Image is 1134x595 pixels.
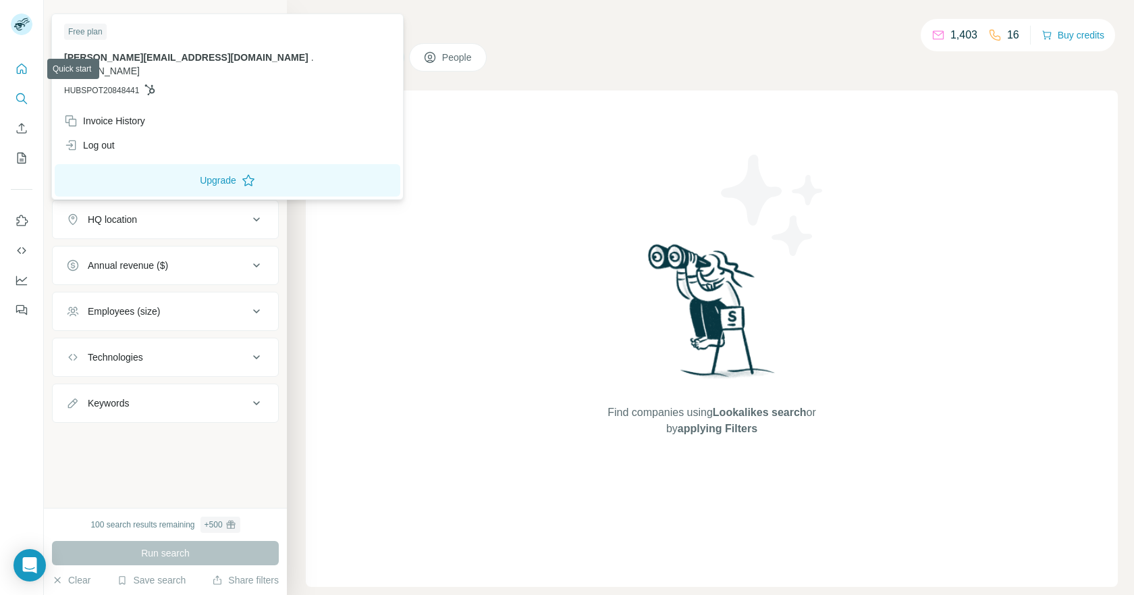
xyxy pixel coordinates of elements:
[1007,27,1019,43] p: 16
[11,238,32,263] button: Use Surfe API
[88,305,160,318] div: Employees (size)
[64,84,139,97] span: HUBSPOT20848441
[603,405,819,437] span: Find companies using or by
[235,8,287,28] button: Hide
[678,423,757,434] span: applying Filters
[205,519,223,531] div: + 500
[11,298,32,322] button: Feedback
[90,517,240,533] div: 100 search results remaining
[11,209,32,233] button: Use Surfe on LinkedIn
[950,27,977,43] p: 1,403
[642,240,782,391] img: Surfe Illustration - Woman searching with binoculars
[212,573,279,587] button: Share filters
[64,114,145,128] div: Invoice History
[53,295,278,328] button: Employees (size)
[11,146,32,170] button: My lists
[64,138,115,152] div: Log out
[52,573,90,587] button: Clear
[117,573,186,587] button: Save search
[53,249,278,282] button: Annual revenue ($)
[13,549,46,581] div: Open Intercom Messenger
[11,57,32,81] button: Quick start
[311,52,314,63] span: .
[52,12,94,24] div: New search
[64,24,107,40] div: Free plan
[306,16,1118,35] h4: Search
[53,203,278,236] button: HQ location
[11,268,32,292] button: Dashboard
[53,387,278,419] button: Keywords
[88,213,137,226] div: HQ location
[11,116,32,140] button: Enrich CSV
[11,86,32,111] button: Search
[1042,26,1104,45] button: Buy credits
[88,396,129,410] div: Keywords
[712,145,834,266] img: Surfe Illustration - Stars
[88,259,168,272] div: Annual revenue ($)
[53,341,278,373] button: Technologies
[442,51,473,64] span: People
[55,164,400,197] button: Upgrade
[713,407,807,418] span: Lookalikes search
[11,14,32,35] img: Avatar
[64,52,308,63] span: [PERSON_NAME][EMAIL_ADDRESS][DOMAIN_NAME]
[64,66,140,76] span: [DOMAIN_NAME]
[88,351,143,364] div: Technologies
